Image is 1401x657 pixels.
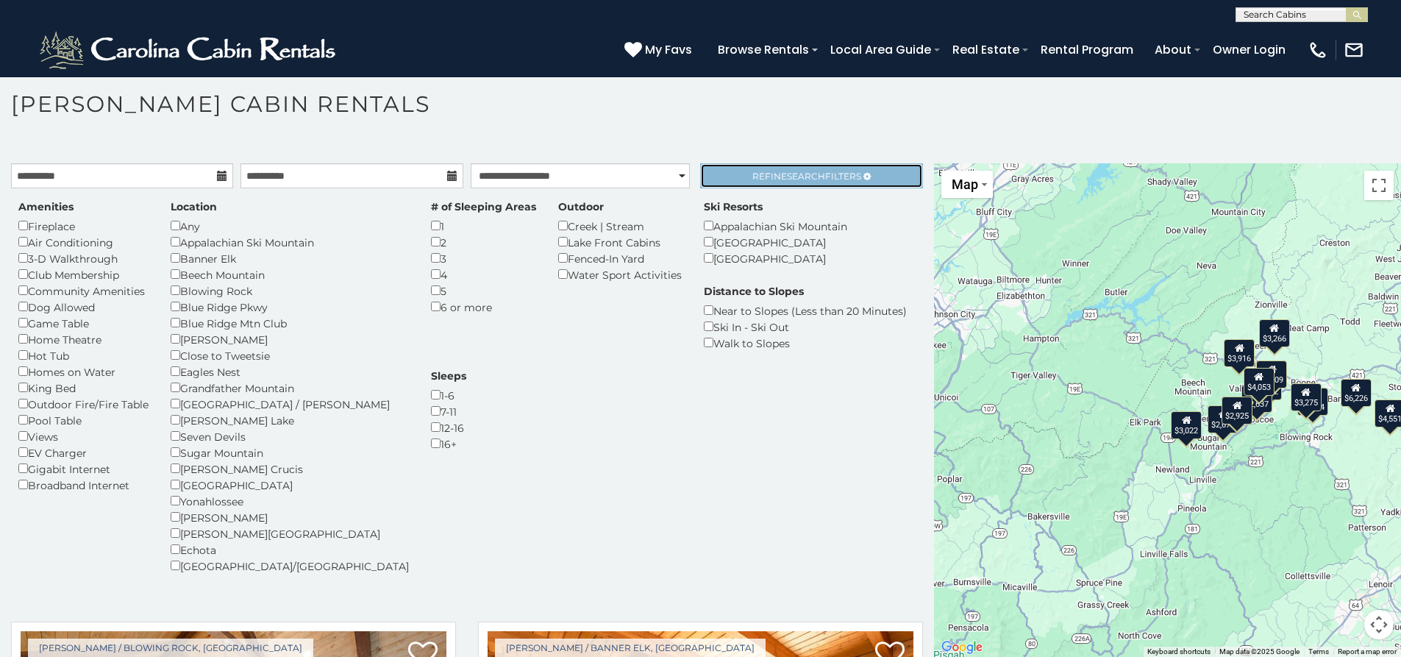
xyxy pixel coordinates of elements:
[1241,384,1272,412] div: $2,637
[704,284,804,299] label: Distance to Slopes
[945,37,1027,63] a: Real Estate
[18,461,149,477] div: Gigabit Internet
[704,199,763,214] label: Ski Resorts
[171,218,409,234] div: Any
[18,250,149,266] div: 3-D Walkthrough
[787,171,825,182] span: Search
[171,558,409,574] div: [GEOGRAPHIC_DATA]/[GEOGRAPHIC_DATA]
[1208,405,1239,433] div: $2,674
[1147,37,1199,63] a: About
[171,347,409,363] div: Close to Tweetsie
[18,380,149,396] div: King Bed
[171,541,409,558] div: Echota
[431,419,466,436] div: 12-16
[18,234,149,250] div: Air Conditioning
[1291,383,1322,411] div: $3,275
[938,638,986,657] a: Open this area in Google Maps (opens a new window)
[18,331,149,347] div: Home Theatre
[431,199,536,214] label: # of Sleeping Areas
[1171,411,1202,439] div: $3,022
[1344,40,1364,60] img: mail-regular-white.png
[1222,397,1253,425] div: $2,925
[37,28,342,72] img: White-1-2.png
[431,369,466,383] label: Sleeps
[752,171,861,182] span: Refine Filters
[1224,339,1255,367] div: $3,916
[171,396,409,412] div: [GEOGRAPHIC_DATA] / [PERSON_NAME]
[1147,647,1211,657] button: Keyboard shortcuts
[18,199,74,214] label: Amenities
[1257,361,1288,388] div: $2,609
[18,444,149,461] div: EV Charger
[1033,37,1141,63] a: Rental Program
[18,363,149,380] div: Homes on Water
[171,199,217,214] label: Location
[171,331,409,347] div: [PERSON_NAME]
[171,477,409,493] div: [GEOGRAPHIC_DATA]
[171,444,409,461] div: Sugar Mountain
[171,266,409,283] div: Beech Mountain
[704,250,847,266] div: [GEOGRAPHIC_DATA]
[431,266,536,283] div: 4
[431,403,466,419] div: 7-11
[18,396,149,412] div: Outdoor Fire/Fire Table
[18,283,149,299] div: Community Amenities
[1341,378,1372,406] div: $6,226
[1364,171,1394,200] button: Toggle fullscreen view
[171,509,409,525] div: [PERSON_NAME]
[18,412,149,428] div: Pool Table
[704,319,907,335] div: Ski In - Ski Out
[431,234,536,250] div: 2
[1308,647,1329,656] a: Terms (opens in new tab)
[704,218,847,234] div: Appalachian Ski Mountain
[171,412,409,428] div: [PERSON_NAME] Lake
[952,177,978,192] span: Map
[171,299,409,315] div: Blue Ridge Pkwy
[558,266,682,283] div: Water Sport Activities
[710,37,816,63] a: Browse Rentals
[700,163,922,188] a: RefineSearchFilters
[558,250,682,266] div: Fenced-In Yard
[171,428,409,444] div: Seven Devils
[431,283,536,299] div: 5
[704,335,907,351] div: Walk to Slopes
[558,234,682,250] div: Lake Front Cabins
[704,234,847,250] div: [GEOGRAPHIC_DATA]
[1205,37,1293,63] a: Owner Login
[18,477,149,493] div: Broadband Internet
[704,302,907,319] div: Near to Slopes (Less than 20 Minutes)
[171,250,409,266] div: Banner Elk
[18,315,149,331] div: Game Table
[823,37,938,63] a: Local Area Guide
[18,347,149,363] div: Hot Tub
[171,363,409,380] div: Eagles Nest
[1259,319,1290,347] div: $3,266
[171,234,409,250] div: Appalachian Ski Mountain
[431,436,466,452] div: 16+
[18,266,149,283] div: Club Membership
[431,250,536,266] div: 3
[1308,40,1328,60] img: phone-regular-white.png
[18,218,149,234] div: Fireplace
[171,315,409,331] div: Blue Ridge Mtn Club
[938,638,986,657] img: Google
[1219,647,1300,656] span: Map data ©2025 Google
[171,283,409,299] div: Blowing Rock
[171,525,409,541] div: [PERSON_NAME][GEOGRAPHIC_DATA]
[431,218,536,234] div: 1
[431,387,466,403] div: 1-6
[624,40,696,60] a: My Favs
[171,493,409,509] div: Yonahlossee
[1298,387,1329,415] div: $5,734
[495,639,766,657] a: [PERSON_NAME] / Banner Elk, [GEOGRAPHIC_DATA]
[558,218,682,234] div: Creek | Stream
[18,428,149,444] div: Views
[431,299,536,315] div: 6 or more
[171,380,409,396] div: Grandfather Mountain
[171,461,409,477] div: [PERSON_NAME] Crucis
[645,40,692,59] span: My Favs
[28,639,313,657] a: [PERSON_NAME] / Blowing Rock, [GEOGRAPHIC_DATA]
[941,171,993,198] button: Change map style
[18,299,149,315] div: Dog Allowed
[1338,647,1397,656] a: Report a map error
